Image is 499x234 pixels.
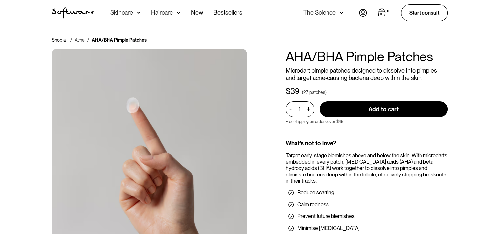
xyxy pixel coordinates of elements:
[70,37,72,43] div: /
[302,89,327,96] div: (27 patches)
[290,87,299,96] div: 39
[177,9,180,16] img: arrow down
[286,67,448,81] p: Microdart pimple patches designed to dissolve into pimples and target acne-causing bacteria deep ...
[286,152,448,184] div: Target early-stage blemishes above and below the skin. With microdarts embedded in every patch, [...
[87,37,89,43] div: /
[305,105,312,113] div: +
[110,9,133,16] div: Skincare
[92,37,147,43] div: AHA/BHA Pimple Patches
[52,37,68,43] a: Shop all
[286,119,343,124] p: Free shipping on orders over $49
[288,201,445,208] li: Calm redness
[286,49,448,64] h1: AHA/BHA Pimple Patches
[401,4,448,21] a: Start consult
[75,37,85,43] a: Acne
[378,8,390,18] a: Open empty cart
[303,9,336,16] div: The Science
[286,140,448,147] div: What’s not to love?
[151,9,173,16] div: Haircare
[288,189,445,196] li: Reduce scarring
[286,87,290,96] div: $
[320,101,448,117] input: Add to cart
[52,7,95,19] img: Software Logo
[386,8,390,14] div: 0
[52,7,95,19] a: home
[137,9,140,16] img: arrow down
[288,213,445,220] li: Prevent future blemishes
[289,105,294,113] div: -
[288,225,445,232] li: Minimise [MEDICAL_DATA]
[340,9,343,16] img: arrow down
